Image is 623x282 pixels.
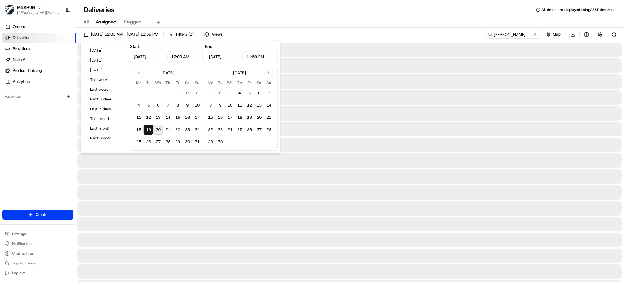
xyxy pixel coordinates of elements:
[12,261,37,266] span: Toggle Theme
[134,125,144,135] button: 18
[205,51,240,62] input: Date
[2,210,73,220] button: Create
[242,51,278,62] input: Time
[13,57,26,62] span: Nash AI
[16,39,100,46] input: Clear
[87,115,124,123] button: This month
[163,79,173,86] th: Thursday
[87,85,124,94] button: Last week
[215,100,225,110] button: 9
[206,113,215,122] button: 15
[264,69,273,77] button: Go to next month
[2,239,73,248] button: Notifications
[153,125,163,135] button: 20
[2,55,76,65] a: Nash AI
[173,113,183,122] button: 15
[183,137,192,147] button: 30
[103,60,111,67] button: Start new chat
[167,51,203,62] input: Time
[235,79,245,86] th: Thursday
[6,89,11,94] div: 📗
[235,113,245,122] button: 18
[254,113,264,122] button: 20
[91,32,158,37] span: [DATE] 12:00 AM - [DATE] 11:59 PM
[233,70,246,76] div: [DATE]
[130,44,140,49] label: Start
[87,95,124,104] button: Next 7 days
[13,79,30,84] span: Analytics
[134,79,144,86] th: Monday
[87,66,124,74] button: [DATE]
[173,125,183,135] button: 22
[192,79,202,86] th: Sunday
[235,125,245,135] button: 25
[153,113,163,122] button: 13
[183,79,192,86] th: Saturday
[87,134,124,143] button: Next month
[134,113,144,122] button: 11
[144,113,153,122] button: 12
[215,79,225,86] th: Tuesday
[173,79,183,86] th: Friday
[2,259,73,267] button: Toggle Theme
[13,24,25,30] span: Orders
[21,58,100,64] div: Start new chat
[206,100,215,110] button: 8
[83,5,114,15] h1: Deliveries
[264,125,274,135] button: 28
[254,79,264,86] th: Saturday
[254,88,264,98] button: 6
[163,113,173,122] button: 14
[206,88,215,98] button: 1
[153,100,163,110] button: 6
[6,58,17,69] img: 1736555255976-a54dd68f-1ca7-489b-9aae-adbdc363a1c4
[206,125,215,135] button: 22
[225,88,235,98] button: 3
[87,124,124,133] button: Last month
[87,56,124,65] button: [DATE]
[2,269,73,277] button: Log out
[245,100,254,110] button: 12
[2,249,73,258] button: Chat with us!
[2,77,76,86] a: Analytics
[264,100,274,110] button: 14
[163,125,173,135] button: 21
[36,212,47,217] span: Create
[2,44,76,54] a: Providers
[2,92,73,101] div: Favorites
[13,46,30,51] span: Providers
[254,100,264,110] button: 13
[134,100,144,110] button: 4
[176,32,194,37] span: Filters
[215,125,225,135] button: 23
[96,18,117,26] span: Assigned
[183,113,192,122] button: 16
[225,113,235,122] button: 17
[13,68,42,73] span: Product Catalog
[543,30,563,39] button: Map
[134,137,144,147] button: 25
[225,79,235,86] th: Wednesday
[163,137,173,147] button: 28
[235,88,245,98] button: 4
[215,137,225,147] button: 30
[43,103,74,108] a: Powered byPylon
[163,100,173,110] button: 7
[12,231,26,236] span: Settings
[225,100,235,110] button: 10
[245,125,254,135] button: 26
[49,86,100,97] a: 💻API Documentation
[192,88,202,98] button: 3
[144,79,153,86] th: Tuesday
[144,125,153,135] button: 19
[144,137,153,147] button: 26
[225,125,235,135] button: 24
[212,32,222,37] span: Views
[264,88,274,98] button: 7
[17,10,61,15] button: [PERSON_NAME][EMAIL_ADDRESS][DOMAIN_NAME]
[183,88,192,98] button: 2
[235,100,245,110] button: 11
[2,230,73,238] button: Settings
[13,35,30,41] span: Deliveries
